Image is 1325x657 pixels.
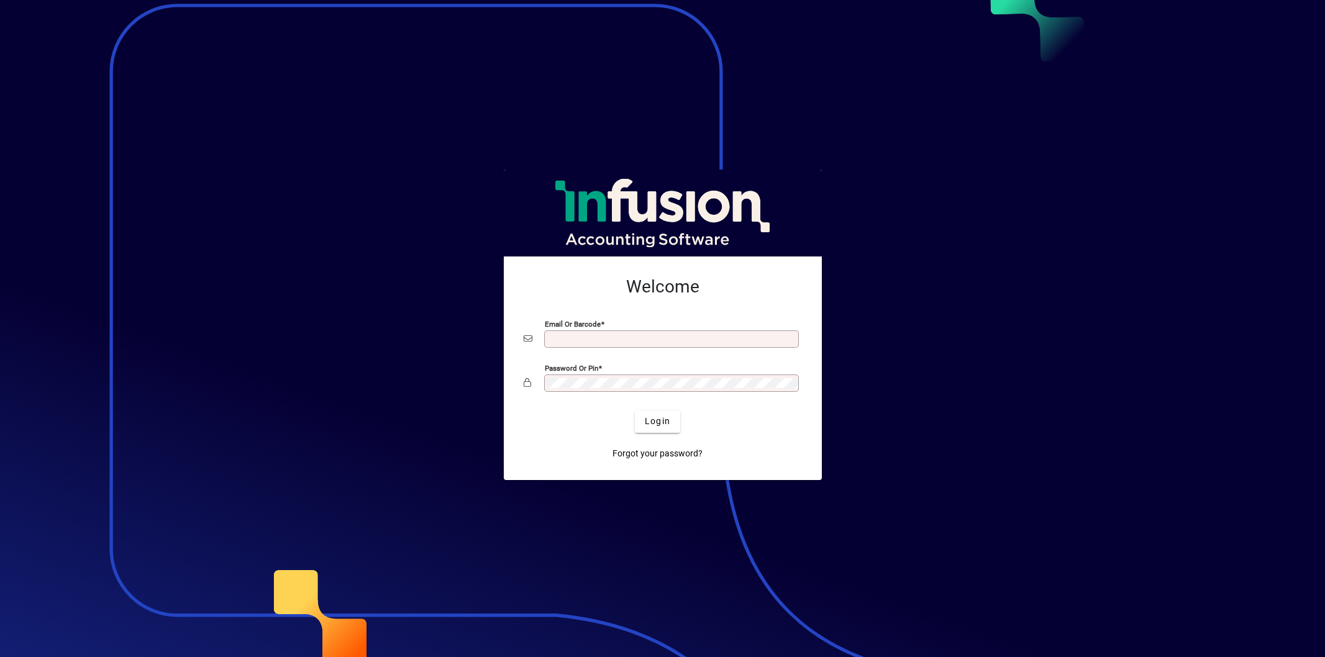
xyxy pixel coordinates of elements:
[608,443,708,465] a: Forgot your password?
[545,319,601,328] mat-label: Email or Barcode
[545,363,598,372] mat-label: Password or Pin
[524,276,802,297] h2: Welcome
[645,415,670,428] span: Login
[635,410,680,433] button: Login
[612,447,703,460] span: Forgot your password?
